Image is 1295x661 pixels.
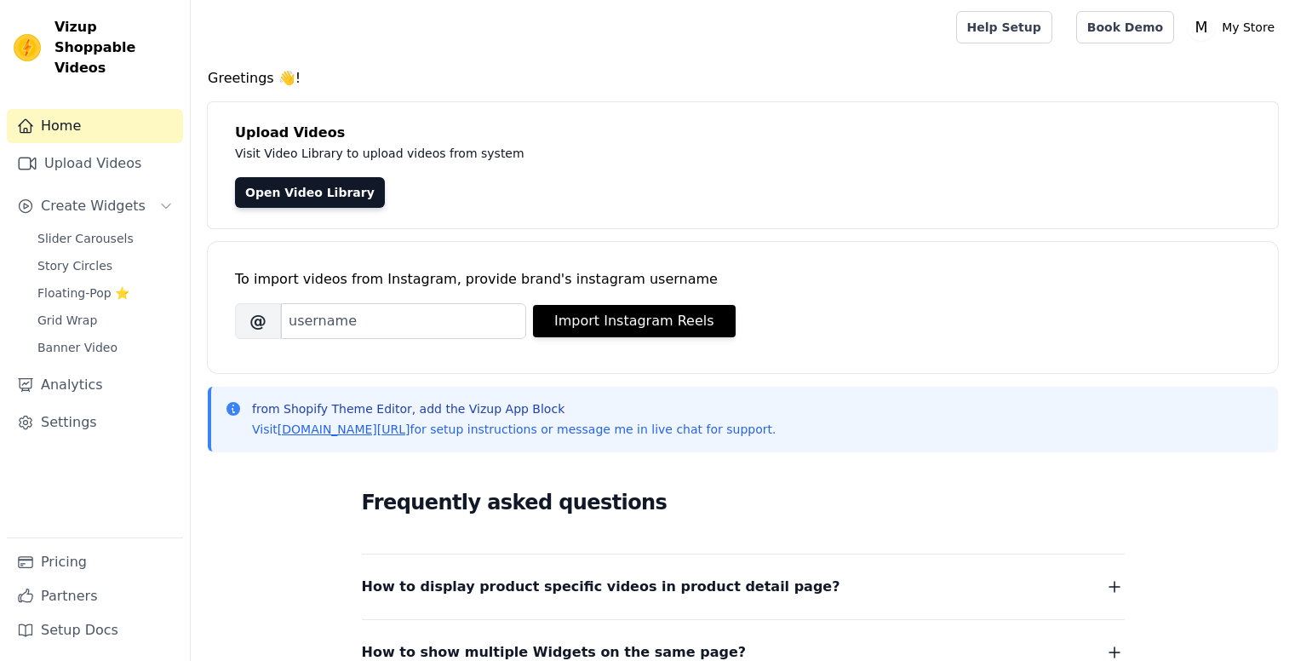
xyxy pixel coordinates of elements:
[37,230,134,247] span: Slider Carousels
[235,143,998,164] p: Visit Video Library to upload videos from system
[235,177,385,208] a: Open Video Library
[41,196,146,216] span: Create Widgets
[27,336,183,359] a: Banner Video
[235,303,281,339] span: @
[7,189,183,223] button: Create Widgets
[533,305,736,337] button: Import Instagram Reels
[14,34,41,61] img: Vizup
[1215,12,1281,43] p: My Store
[27,254,183,278] a: Story Circles
[1195,19,1208,36] text: M
[7,579,183,613] a: Partners
[235,269,1251,290] div: To import videos from Instagram, provide brand's instagram username
[956,11,1052,43] a: Help Setup
[1188,12,1281,43] button: M My Store
[37,257,112,274] span: Story Circles
[7,405,183,440] a: Settings
[252,421,776,438] p: Visit for setup instructions or message me in live chat for support.
[54,17,176,78] span: Vizup Shoppable Videos
[7,147,183,181] a: Upload Videos
[208,68,1278,89] h4: Greetings 👋!
[37,339,117,356] span: Banner Video
[27,281,183,305] a: Floating-Pop ⭐
[235,123,1251,143] h4: Upload Videos
[362,575,840,599] span: How to display product specific videos in product detail page?
[7,368,183,402] a: Analytics
[27,227,183,250] a: Slider Carousels
[7,109,183,143] a: Home
[362,575,1125,599] button: How to display product specific videos in product detail page?
[7,545,183,579] a: Pricing
[37,285,129,302] span: Floating-Pop ⭐
[7,613,183,647] a: Setup Docs
[1076,11,1174,43] a: Book Demo
[362,486,1125,520] h2: Frequently asked questions
[281,303,526,339] input: username
[27,308,183,332] a: Grid Wrap
[278,422,410,436] a: [DOMAIN_NAME][URL]
[37,312,97,329] span: Grid Wrap
[252,400,776,417] p: from Shopify Theme Editor, add the Vizup App Block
